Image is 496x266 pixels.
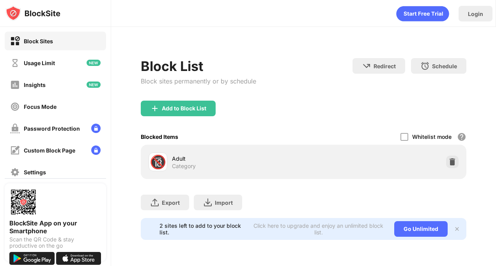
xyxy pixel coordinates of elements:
div: Block sites permanently or by schedule [141,77,256,85]
div: Password Protection [24,125,80,132]
div: Whitelist mode [412,133,452,140]
div: Import [215,199,233,206]
div: Usage Limit [24,60,55,66]
div: Schedule [432,63,457,69]
div: BlockSite App on your Smartphone [9,219,101,235]
div: Click here to upgrade and enjoy an unlimited block list. [252,222,385,236]
div: Category [172,163,196,170]
img: password-protection-off.svg [10,124,20,133]
img: customize-block-page-off.svg [10,145,20,155]
img: new-icon.svg [87,82,101,88]
img: new-icon.svg [87,60,101,66]
div: Scan the QR Code & stay productive on the go [9,236,101,249]
div: Insights [24,82,46,88]
div: Settings [24,169,46,176]
img: lock-menu.svg [91,145,101,155]
div: Export [162,199,180,206]
img: x-button.svg [454,226,460,232]
img: options-page-qr-code.png [9,188,37,216]
img: settings-off.svg [10,167,20,177]
div: Login [468,11,483,17]
div: 🔞 [150,154,166,170]
div: Block Sites [24,38,53,44]
div: Go Unlimited [394,221,448,237]
div: Blocked Items [141,133,178,140]
div: Adult [172,154,303,163]
img: block-on.svg [10,36,20,46]
img: time-usage-off.svg [10,58,20,68]
img: focus-off.svg [10,102,20,112]
div: 2 sites left to add to your block list. [159,222,247,236]
div: Block List [141,58,256,74]
img: get-it-on-google-play.svg [9,252,55,265]
div: Add to Block List [162,105,206,112]
img: download-on-the-app-store.svg [56,252,101,265]
img: lock-menu.svg [91,124,101,133]
div: Custom Block Page [24,147,75,154]
div: animation [396,6,449,21]
img: insights-off.svg [10,80,20,90]
img: logo-blocksite.svg [5,5,60,21]
div: Focus Mode [24,103,57,110]
div: Redirect [374,63,396,69]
